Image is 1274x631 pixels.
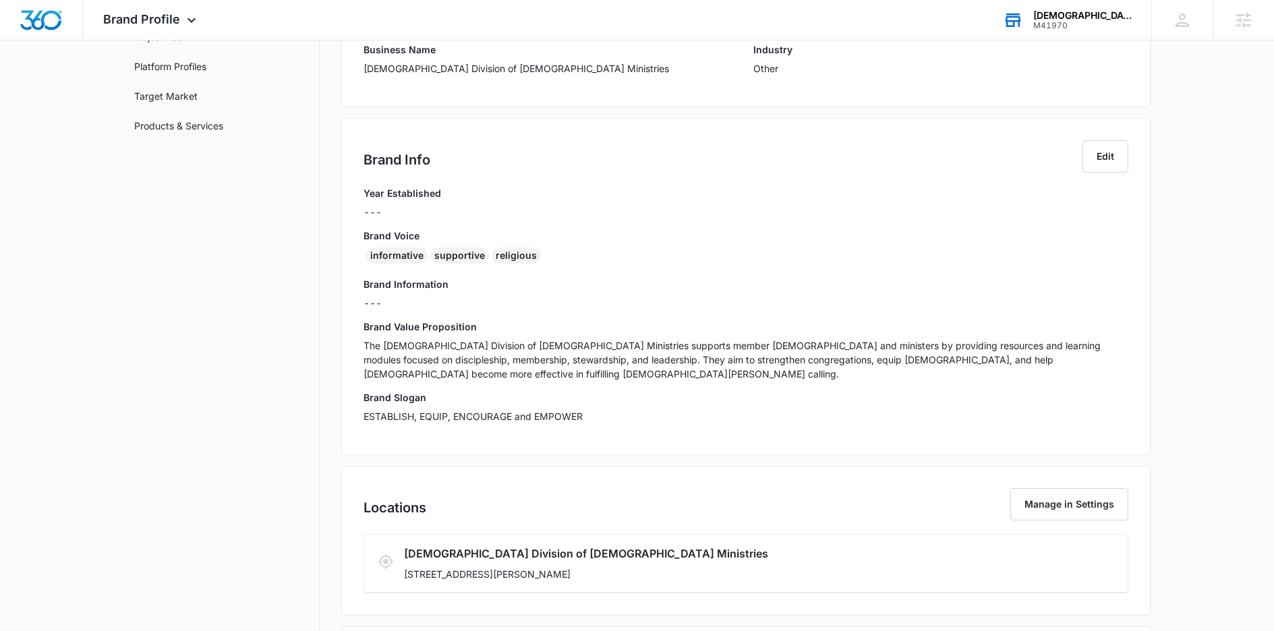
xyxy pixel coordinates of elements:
p: [STREET_ADDRESS][PERSON_NAME] [404,567,963,581]
p: The [DEMOGRAPHIC_DATA] Division of [DEMOGRAPHIC_DATA] Ministries supports member [DEMOGRAPHIC_DAT... [364,338,1128,381]
div: informative [366,247,428,264]
a: Products & Services [134,119,223,133]
h3: Brand Slogan [364,390,1128,404]
p: ESTABLISH, EQUIP, ENCOURAGE and EMPOWER [364,409,1128,423]
h3: Brand Voice [364,229,1128,243]
button: Manage in Settings [1010,488,1128,520]
h3: Brand Information [364,277,1128,291]
button: Edit [1082,140,1128,173]
div: account name [1033,10,1132,21]
div: supportive [430,247,489,264]
div: account id [1033,21,1132,30]
h3: [DEMOGRAPHIC_DATA] Division of [DEMOGRAPHIC_DATA] Ministries [404,545,963,562]
span: Brand Profile [103,12,180,26]
p: [DEMOGRAPHIC_DATA] Division of [DEMOGRAPHIC_DATA] Ministries [364,61,669,76]
p: Other [753,61,792,76]
h3: Year Established [364,186,441,200]
h2: Locations [364,498,426,518]
h3: Industry [753,42,792,57]
h3: Brand Value Proposition [364,320,1128,334]
a: Platform Profiles [134,59,206,73]
div: religious [492,247,541,264]
a: Target Market [134,89,198,103]
p: --- [364,296,1128,310]
h3: Business Name [364,42,669,57]
p: --- [364,205,441,219]
a: Objectives [134,30,181,44]
h2: Brand Info [364,150,430,170]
